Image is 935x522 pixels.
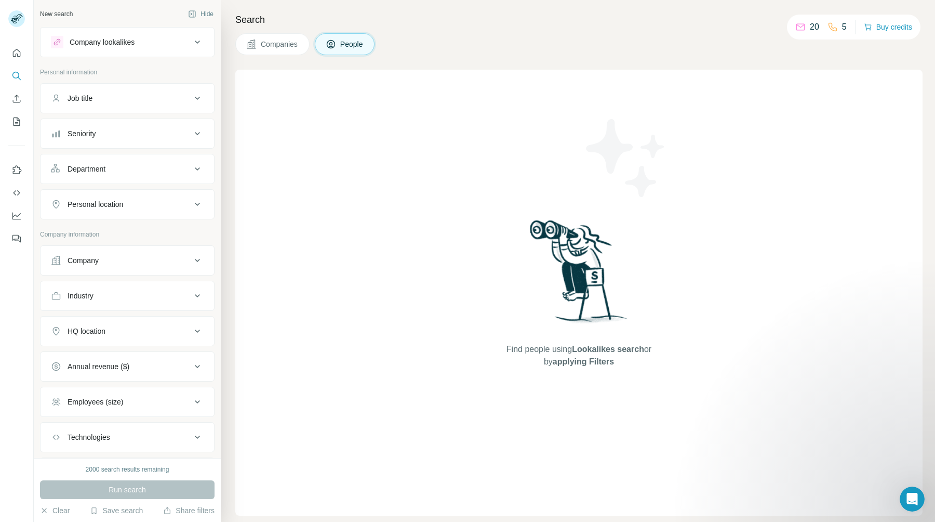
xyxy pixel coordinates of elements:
[340,39,364,49] span: People
[8,89,25,108] button: Enrich CSV
[41,121,214,146] button: Seniority
[68,255,99,266] div: Company
[41,248,214,273] button: Company
[8,229,25,248] button: Feedback
[496,343,662,368] span: Find people using or by
[68,164,105,174] div: Department
[41,30,214,55] button: Company lookalikes
[572,345,644,354] span: Lookalikes search
[40,68,215,77] p: Personal information
[68,397,123,407] div: Employees (size)
[41,192,214,217] button: Personal location
[163,505,215,516] button: Share filters
[68,291,94,301] div: Industry
[41,283,214,308] button: Industry
[864,20,912,34] button: Buy credits
[810,21,819,33] p: 20
[8,67,25,85] button: Search
[68,326,105,336] div: HQ location
[68,128,96,139] div: Seniority
[41,86,214,111] button: Job title
[41,354,214,379] button: Annual revenue ($)
[579,111,673,205] img: Surfe Illustration - Stars
[68,432,110,442] div: Technologies
[40,230,215,239] p: Company information
[8,44,25,62] button: Quick start
[8,206,25,225] button: Dashboard
[235,12,923,27] h4: Search
[41,425,214,450] button: Technologies
[8,161,25,179] button: Use Surfe on LinkedIn
[40,9,73,19] div: New search
[70,37,135,47] div: Company lookalikes
[8,184,25,202] button: Use Surfe API
[261,39,299,49] span: Companies
[842,21,847,33] p: 5
[181,6,221,22] button: Hide
[553,357,614,366] span: applying Filters
[68,361,129,372] div: Annual revenue ($)
[41,156,214,181] button: Department
[68,93,92,103] div: Job title
[41,389,214,414] button: Employees (size)
[86,465,169,474] div: 2000 search results remaining
[727,325,935,494] iframe: Intercom notifications message
[525,217,633,333] img: Surfe Illustration - Woman searching with binoculars
[68,199,123,210] div: Personal location
[90,505,143,516] button: Save search
[41,319,214,344] button: HQ location
[8,112,25,131] button: My lists
[40,505,70,516] button: Clear
[900,487,925,512] iframe: Intercom live chat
